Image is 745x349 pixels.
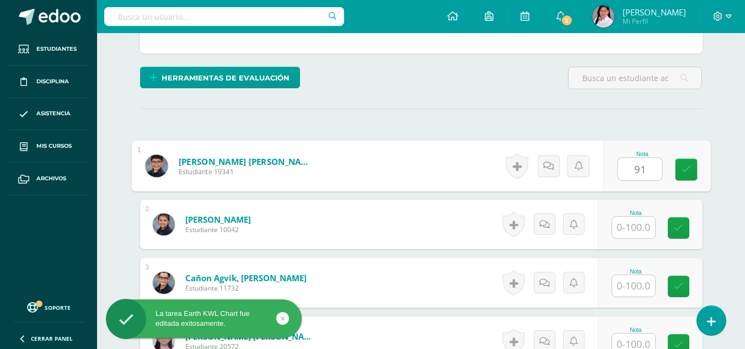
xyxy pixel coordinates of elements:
span: Herramientas de evaluación [162,68,290,88]
img: 8913a5ad6e113651d596bf9bf807ce8d.png [592,6,614,28]
span: Mis cursos [36,142,72,151]
a: Soporte [13,299,84,314]
span: Estudiante 11732 [185,283,307,293]
a: Mis cursos [9,130,88,163]
div: Nota [612,210,660,216]
span: Disciplina [36,77,69,86]
span: Estudiante 19341 [178,167,314,177]
input: 0-100.0 [612,217,655,238]
div: Nota [617,151,667,157]
div: Nota [612,269,660,275]
img: cc7aa15e5437cc94e8ffbc46df258dc4.png [153,272,175,294]
span: 2 [561,14,573,26]
span: Archivos [36,174,66,183]
a: Herramientas de evaluación [140,67,300,88]
a: Estudiantes [9,33,88,66]
a: [PERSON_NAME] [185,214,251,225]
div: La tarea Earth KWL Chart fue editada exitosamente. [106,309,302,329]
input: Busca un usuario... [104,7,344,26]
span: Cerrar panel [31,335,73,342]
span: Mi Perfil [623,17,686,26]
span: Soporte [45,304,71,312]
a: Asistencia [9,98,88,131]
img: 786bdb1e74f20c789bede9369a06d074.png [145,154,168,177]
span: Estudiantes [36,45,77,53]
span: Asistencia [36,109,71,118]
a: [PERSON_NAME] [PERSON_NAME] [178,155,314,167]
img: 13159c9cff8bfa93db6208bf011f730b.png [153,213,175,235]
a: Archivos [9,163,88,195]
span: Estudiante 10042 [185,225,251,234]
a: Disciplina [9,66,88,98]
div: Nota [612,327,660,333]
input: Busca un estudiante aquí... [569,67,701,89]
input: 0-100.0 [612,275,655,297]
input: 0-100.0 [618,158,662,180]
span: [PERSON_NAME] [623,7,686,18]
a: Cañon Agvik, [PERSON_NAME] [185,272,307,283]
